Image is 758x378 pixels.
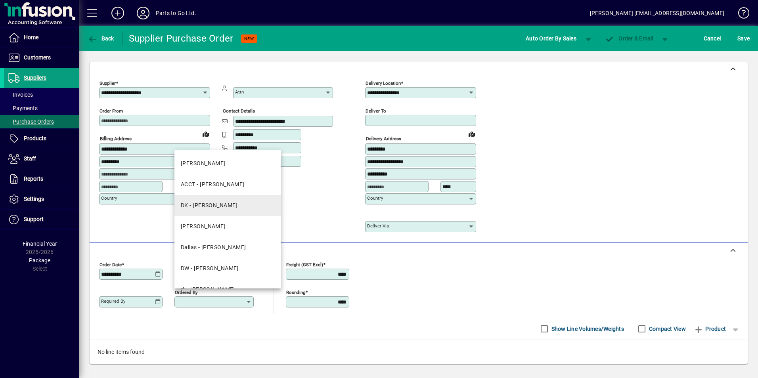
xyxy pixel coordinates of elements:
[605,35,653,42] span: Order & Email
[199,128,212,140] a: View on map
[181,201,237,210] div: DK - [PERSON_NAME]
[286,289,305,295] mat-label: Rounding
[24,54,51,61] span: Customers
[732,2,748,27] a: Knowledge Base
[24,216,44,222] span: Support
[174,279,281,300] mat-option: rk - Rajat Kapoor
[100,108,123,114] mat-label: Order from
[4,101,79,115] a: Payments
[737,35,741,42] span: S
[24,34,38,40] span: Home
[286,262,323,267] mat-label: Freight (GST excl)
[690,322,730,336] button: Product
[174,153,281,174] mat-option: DAVE - Dave Keogan
[88,35,114,42] span: Back
[156,7,196,19] div: Parts to Go Ltd.
[105,6,130,20] button: Add
[367,223,389,229] mat-label: Deliver via
[4,129,79,149] a: Products
[181,222,226,231] div: [PERSON_NAME]
[79,31,123,46] app-page-header-button: Back
[4,88,79,101] a: Invoices
[4,28,79,48] a: Home
[24,135,46,141] span: Products
[735,31,752,46] button: Save
[550,325,624,333] label: Show Line Volumes/Weights
[90,340,748,364] div: No line items found
[526,32,576,45] span: Auto Order By Sales
[8,92,33,98] span: Invoices
[367,195,383,201] mat-label: Country
[175,289,197,295] mat-label: Ordered by
[704,32,721,45] span: Cancel
[130,6,156,20] button: Profile
[366,108,386,114] mat-label: Deliver To
[24,74,46,81] span: Suppliers
[4,115,79,128] a: Purchase Orders
[181,243,246,252] div: Dallas - [PERSON_NAME]
[174,237,281,258] mat-option: Dallas - Dallas Iosefo
[100,262,122,267] mat-label: Order date
[24,155,36,162] span: Staff
[29,257,50,263] span: Package
[702,31,723,46] button: Cancel
[465,128,478,140] a: View on map
[181,285,235,294] div: rk - [PERSON_NAME]
[181,180,245,189] div: ACCT - [PERSON_NAME]
[522,31,580,46] button: Auto Order By Sales
[366,80,401,86] mat-label: Delivery Location
[181,264,239,273] div: DW - [PERSON_NAME]
[4,48,79,68] a: Customers
[174,216,281,237] mat-option: LD - Laurie Dawes
[129,32,234,45] div: Supplier Purchase Order
[23,241,57,247] span: Financial Year
[4,210,79,229] a: Support
[101,195,117,201] mat-label: Country
[4,149,79,169] a: Staff
[181,159,226,168] div: [PERSON_NAME]
[86,31,116,46] button: Back
[101,298,125,304] mat-label: Required by
[24,196,44,202] span: Settings
[100,80,116,86] mat-label: Supplier
[590,7,724,19] div: [PERSON_NAME] [EMAIL_ADDRESS][DOMAIN_NAME]
[737,32,750,45] span: ave
[174,195,281,216] mat-option: DK - Dharmendra Kumar
[174,174,281,195] mat-option: ACCT - David Wynne
[8,118,54,125] span: Purchase Orders
[8,105,38,111] span: Payments
[24,176,43,182] span: Reports
[244,36,254,41] span: NEW
[601,31,657,46] button: Order & Email
[4,169,79,189] a: Reports
[4,189,79,209] a: Settings
[174,258,281,279] mat-option: DW - Dave Wheatley
[694,323,726,335] span: Product
[235,89,244,95] mat-label: Attn
[647,325,686,333] label: Compact View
